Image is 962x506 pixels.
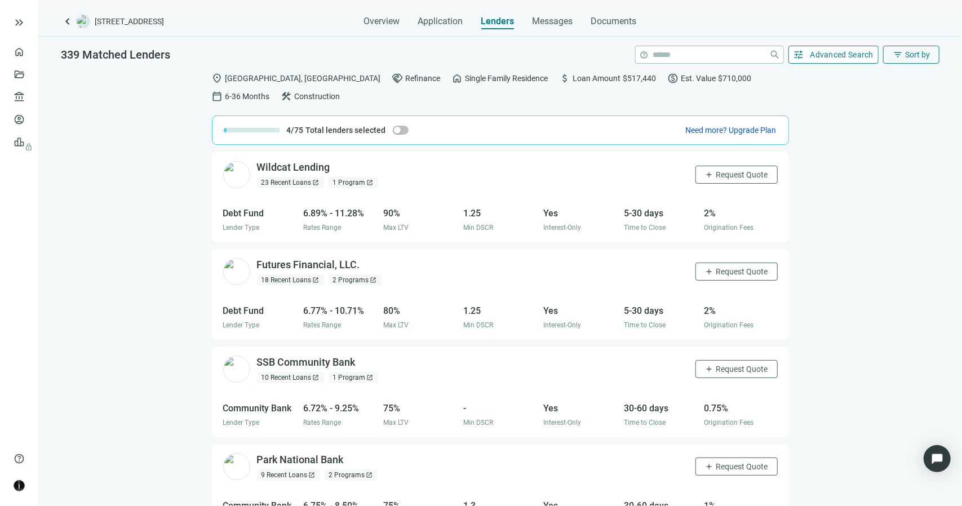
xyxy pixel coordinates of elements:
button: keyboard_double_arrow_right [12,16,26,29]
span: add [705,170,714,179]
span: Single Family Residence [466,72,548,85]
span: Sort by [905,50,930,59]
span: open_in_new [366,472,373,478]
img: cc242813-7809-43ba-a833-bb045bd96023 [223,161,250,188]
div: Loan Amount [560,73,657,84]
span: Messages [533,16,573,26]
span: paid [668,73,679,84]
span: calendar_today [212,91,223,102]
span: Max LTV [383,224,409,232]
div: Yes [544,206,617,220]
div: 2 Programs [329,274,382,286]
div: 1.25 [463,206,537,220]
span: Time to Close [624,419,666,427]
span: Origination Fees [704,321,753,329]
span: Documents [591,16,637,27]
span: Advanced Search [810,50,874,59]
span: Rates Range [303,224,341,232]
span: handshake [392,73,404,84]
span: Lenders [481,16,515,27]
span: tune [793,49,805,60]
span: filter_list [893,50,903,60]
span: Min DSCR [463,321,493,329]
span: Time to Close [624,321,666,329]
span: Time to Close [624,224,666,232]
span: Lender Type [223,224,260,232]
div: 1.25 [463,304,537,318]
span: 6-36 Months [225,90,270,103]
span: open_in_new [309,472,316,478]
div: Park National Bank [257,453,344,467]
span: attach_money [560,73,571,84]
div: 5-30 days [624,206,697,220]
span: Interest-Only [544,419,582,427]
div: 30-60 days [624,401,697,415]
span: open_in_new [313,179,320,186]
div: 18 Recent Loans [257,274,324,286]
span: Rates Range [303,321,341,329]
span: home [452,73,463,84]
span: Rates Range [303,419,341,427]
a: keyboard_arrow_left [61,15,74,28]
span: add [705,365,714,374]
span: Construction [295,90,340,103]
span: Application [418,16,463,27]
span: Request Quote [716,267,768,276]
span: open_in_new [313,374,320,381]
div: 6.89% - 11.28% [303,206,376,220]
span: Lender Type [223,419,260,427]
span: [GEOGRAPHIC_DATA], [GEOGRAPHIC_DATA] [225,72,381,85]
span: Request Quote [716,462,768,471]
div: Debt Fund [223,304,296,318]
div: 6.77% - 10.71% [303,304,376,318]
span: [STREET_ADDRESS] [95,16,164,27]
span: construction [281,91,292,102]
span: 339 Matched Lenders [61,48,170,61]
span: Origination Fees [704,419,753,427]
div: 75% [383,401,456,415]
button: tuneAdvanced Search [788,46,879,64]
span: add [705,267,714,276]
button: Need more? Upgrade Plan [685,125,777,136]
div: Debt Fund [223,206,296,220]
div: Yes [544,401,617,415]
span: 4/75 [287,125,304,136]
span: open_in_new [370,277,377,283]
span: open_in_new [313,277,320,283]
div: 5-30 days [624,304,697,318]
img: deal-logo [77,15,90,28]
span: Min DSCR [463,224,493,232]
div: Yes [544,304,617,318]
div: Open Intercom Messenger [924,445,951,472]
span: open_in_new [367,374,374,381]
div: 80% [383,304,456,318]
div: 0.75% [704,401,777,415]
span: Request Quote [716,170,768,179]
span: Lender Type [223,321,260,329]
span: add [705,462,714,471]
span: Max LTV [383,321,409,329]
img: db4b3734-fc33-4595-bf5d-94bdee8d27d2 [223,356,250,383]
span: Request Quote [716,365,768,374]
span: Max LTV [383,419,409,427]
img: avatar [14,481,24,491]
div: 1 Program [329,177,378,188]
div: SSB Community Bank [257,356,356,370]
span: Min DSCR [463,419,493,427]
div: 90% [383,206,456,220]
span: $710,000 [719,72,752,85]
img: 8550e0fb-f6c4-46bb-adf5-18969ea6ad4e [223,258,250,285]
span: Interest-Only [544,321,582,329]
div: 2% [704,206,777,220]
span: Overview [364,16,400,27]
div: - [463,401,537,415]
button: addRequest Quote [695,360,778,378]
span: location_on [212,73,223,84]
span: Total lenders selected [306,125,386,136]
span: $517,440 [623,72,657,85]
span: open_in_new [367,179,374,186]
div: 23 Recent Loans [257,177,324,188]
button: addRequest Quote [695,458,778,476]
div: 9 Recent Loans [257,469,320,481]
